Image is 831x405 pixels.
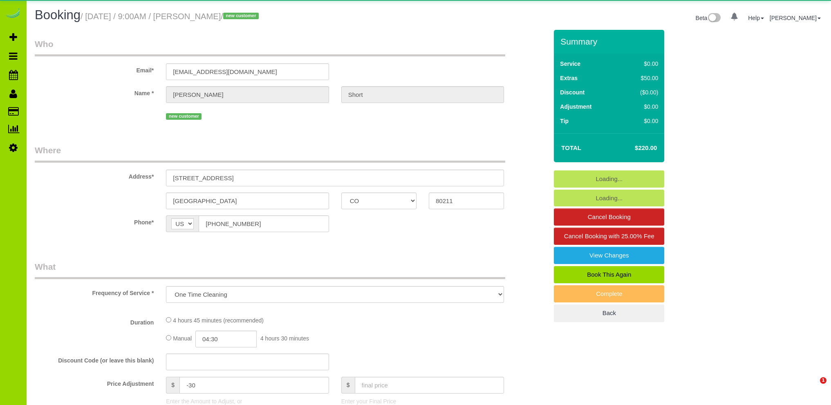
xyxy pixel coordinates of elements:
[29,377,160,388] label: Price Adjustment
[554,228,664,245] a: Cancel Booking with 25.00% Fee
[623,103,658,111] div: $0.00
[199,215,329,232] input: Phone*
[554,304,664,322] a: Back
[623,117,658,125] div: $0.00
[166,377,179,394] span: $
[560,37,660,46] h3: Summary
[35,144,505,163] legend: Where
[166,63,329,80] input: Email*
[564,233,654,239] span: Cancel Booking with 25.00% Fee
[223,13,259,19] span: new customer
[81,12,261,21] small: / [DATE] / 9:00AM / [PERSON_NAME]
[429,192,504,209] input: Zip Code*
[173,335,192,342] span: Manual
[820,377,827,384] span: 1
[35,8,81,22] span: Booking
[260,335,309,342] span: 4 hours 30 minutes
[554,266,664,283] a: Book This Again
[341,86,504,103] input: Last Name*
[166,86,329,103] input: First Name*
[623,60,658,68] div: $0.00
[29,63,160,74] label: Email*
[29,215,160,226] label: Phone*
[29,354,160,365] label: Discount Code (or leave this blank)
[803,377,823,397] iframe: Intercom live chat
[166,192,329,209] input: City*
[560,74,578,82] label: Extras
[623,88,658,96] div: ($0.00)
[355,377,504,394] input: final price
[554,208,664,226] a: Cancel Booking
[707,13,721,24] img: New interface
[554,247,664,264] a: View Changes
[173,317,264,324] span: 4 hours 45 minutes (recommended)
[221,12,261,21] span: /
[610,145,657,152] h4: $220.00
[166,113,202,120] span: new customer
[770,15,821,21] a: [PERSON_NAME]
[560,88,585,96] label: Discount
[561,144,581,151] strong: Total
[748,15,764,21] a: Help
[623,74,658,82] div: $50.00
[341,377,355,394] span: $
[696,15,721,21] a: Beta
[35,38,505,56] legend: Who
[560,117,569,125] label: Tip
[560,103,591,111] label: Adjustment
[35,261,505,279] legend: What
[29,170,160,181] label: Address*
[29,86,160,97] label: Name *
[29,315,160,327] label: Duration
[560,60,580,68] label: Service
[29,286,160,297] label: Frequency of Service *
[5,8,21,20] img: Automaid Logo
